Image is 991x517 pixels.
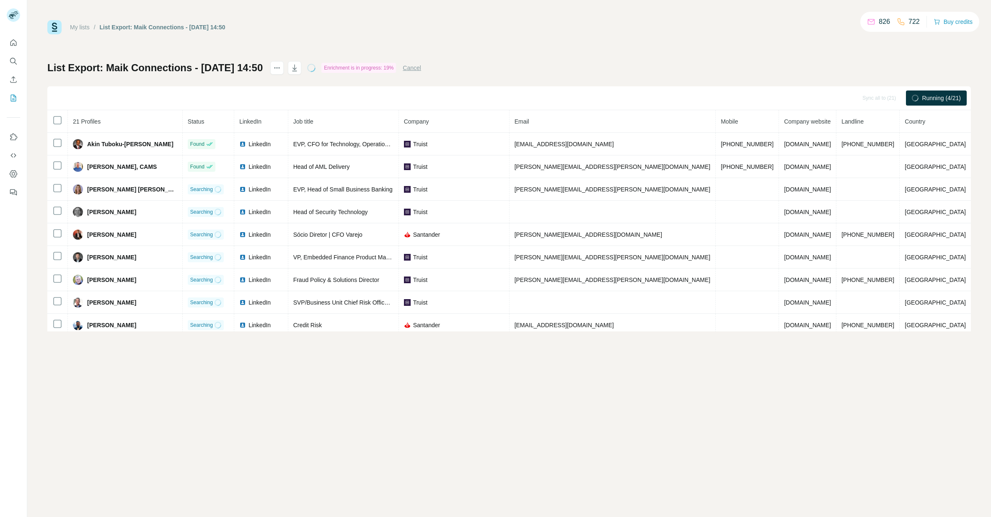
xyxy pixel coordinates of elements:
img: Avatar [73,297,83,308]
button: Cancel [403,64,421,72]
span: Truist [413,140,427,148]
button: Feedback [7,185,20,200]
img: Avatar [73,230,83,240]
span: [PERSON_NAME][EMAIL_ADDRESS][PERSON_NAME][DOMAIN_NAME] [515,163,711,170]
span: [GEOGRAPHIC_DATA] [905,209,966,215]
span: [DOMAIN_NAME] [784,299,831,306]
span: [DOMAIN_NAME] [784,163,831,170]
img: company-logo [404,322,411,328]
img: LinkedIn logo [239,186,246,193]
img: company-logo [404,299,411,306]
span: [PHONE_NUMBER] [721,141,774,147]
img: Avatar [73,184,83,194]
button: Use Surfe on LinkedIn [7,129,20,145]
span: [PHONE_NUMBER] [841,322,894,328]
span: [DOMAIN_NAME] [784,254,831,261]
button: Use Surfe API [7,148,20,163]
span: Akin Tuboku-[PERSON_NAME] [87,140,173,148]
span: [DOMAIN_NAME] [784,231,831,238]
span: Truist [413,276,427,284]
img: LinkedIn logo [239,163,246,170]
img: LinkedIn logo [239,209,246,215]
span: [GEOGRAPHIC_DATA] [905,186,966,193]
span: Landline [841,118,864,125]
img: LinkedIn logo [239,141,246,147]
span: Searching [190,276,213,284]
img: Avatar [73,207,83,217]
span: [GEOGRAPHIC_DATA] [905,322,966,328]
span: [DOMAIN_NAME] [784,141,831,147]
span: EVP, CFO for Technology, Operations, and Corporate Functions [293,141,459,147]
span: [PERSON_NAME] [87,208,136,216]
span: Head of AML Delivery [293,163,350,170]
span: Head of Security Technology [293,209,368,215]
span: [GEOGRAPHIC_DATA] [905,231,966,238]
span: [PHONE_NUMBER] [721,163,774,170]
span: EVP, Head of Small Business Banking [293,186,393,193]
span: LinkedIn [248,298,271,307]
img: Avatar [73,275,83,285]
span: Found [190,163,204,171]
span: Truist [413,185,427,194]
span: [PERSON_NAME] [87,321,136,329]
span: [GEOGRAPHIC_DATA] [905,299,966,306]
span: LinkedIn [248,276,271,284]
span: [DOMAIN_NAME] [784,209,831,215]
span: [PERSON_NAME][EMAIL_ADDRESS][DOMAIN_NAME] [515,231,662,238]
img: company-logo [404,141,411,147]
img: company-logo [404,186,411,193]
span: Found [190,140,204,148]
span: Searching [190,299,213,306]
span: Santander [413,230,440,239]
span: Job title [293,118,313,125]
span: [DOMAIN_NAME] [784,186,831,193]
img: company-logo [404,254,411,261]
span: LinkedIn [248,185,271,194]
span: Email [515,118,529,125]
img: Avatar [73,252,83,262]
span: Truist [413,253,427,261]
span: Santander [413,321,440,329]
span: LinkedIn [248,140,271,148]
span: Credit Risk [293,322,322,328]
span: Searching [190,186,213,193]
span: [PERSON_NAME] [87,230,136,239]
span: LinkedIn [248,208,271,216]
span: [EMAIL_ADDRESS][DOMAIN_NAME] [515,322,614,328]
span: [PHONE_NUMBER] [841,141,894,147]
div: List Export: Maik Connections - [DATE] 14:50 [100,23,225,31]
span: [GEOGRAPHIC_DATA] [905,254,966,261]
span: [PHONE_NUMBER] [841,231,894,238]
button: My lists [7,90,20,106]
span: LinkedIn [248,230,271,239]
img: LinkedIn logo [239,254,246,261]
span: Searching [190,231,213,238]
img: LinkedIn logo [239,231,246,238]
span: Company [404,118,429,125]
span: [PERSON_NAME] [PERSON_NAME] [87,185,177,194]
img: company-logo [404,277,411,283]
img: LinkedIn logo [239,322,246,328]
img: company-logo [404,163,411,170]
span: Mobile [721,118,738,125]
span: Searching [190,208,213,216]
span: [GEOGRAPHIC_DATA] [905,163,966,170]
span: [DOMAIN_NAME] [784,277,831,283]
img: company-logo [404,231,411,238]
span: [PERSON_NAME], CAMS [87,163,157,171]
span: Country [905,118,925,125]
span: [PERSON_NAME] [87,298,136,307]
span: LinkedIn [248,321,271,329]
span: LinkedIn [248,253,271,261]
span: [EMAIL_ADDRESS][DOMAIN_NAME] [515,141,614,147]
button: actions [270,61,284,75]
button: Search [7,54,20,69]
button: Buy credits [934,16,973,28]
span: Truist [413,298,427,307]
button: Dashboard [7,166,20,181]
li: / [94,23,96,31]
span: Searching [190,253,213,261]
p: 826 [879,17,890,27]
span: Searching [190,321,213,329]
div: Enrichment is in progress: 19% [321,63,396,73]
